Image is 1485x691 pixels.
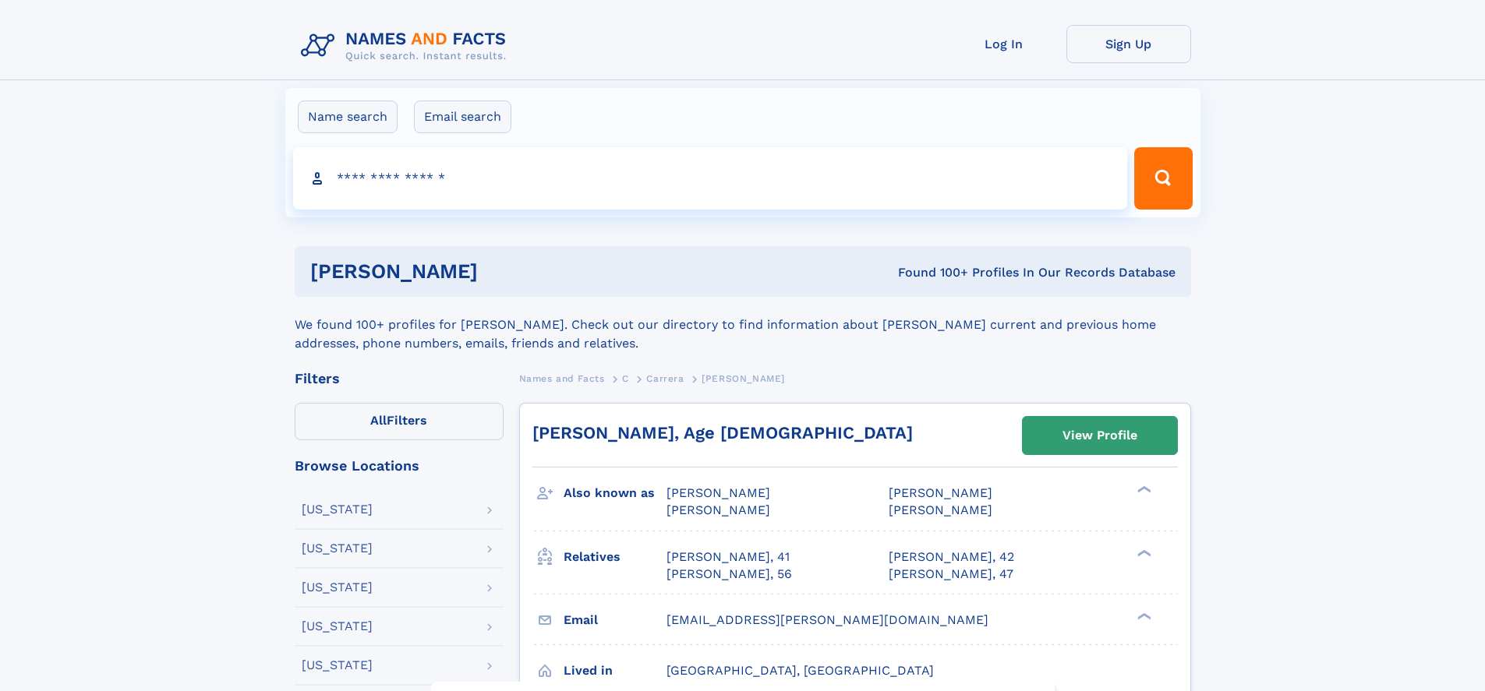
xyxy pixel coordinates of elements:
[298,100,398,133] label: Name search
[1062,418,1137,453] div: View Profile
[295,372,504,386] div: Filters
[370,413,387,428] span: All
[1134,147,1192,210] button: Search Button
[1066,25,1191,63] a: Sign Up
[302,620,373,633] div: [US_STATE]
[666,612,988,627] span: [EMAIL_ADDRESS][PERSON_NAME][DOMAIN_NAME]
[1023,417,1177,454] a: View Profile
[889,566,1013,583] a: [PERSON_NAME], 47
[302,659,373,672] div: [US_STATE]
[564,607,666,633] h3: Email
[295,403,504,440] label: Filters
[302,581,373,594] div: [US_STATE]
[666,548,790,566] a: [PERSON_NAME], 41
[646,373,684,384] span: Carrera
[293,147,1128,210] input: search input
[519,368,605,388] a: Names and Facts
[889,485,992,500] span: [PERSON_NAME]
[310,262,688,281] h1: [PERSON_NAME]
[942,25,1066,63] a: Log In
[889,502,992,517] span: [PERSON_NAME]
[302,542,373,555] div: [US_STATE]
[564,480,666,506] h3: Also known as
[666,485,770,500] span: [PERSON_NAME]
[295,25,519,67] img: Logo Names and Facts
[295,459,504,473] div: Browse Locations
[688,264,1176,281] div: Found 100+ Profiles In Our Records Database
[666,663,934,678] span: [GEOGRAPHIC_DATA], [GEOGRAPHIC_DATA]
[564,658,666,684] h3: Lived in
[1133,485,1152,495] div: ❯
[302,503,373,516] div: [US_STATE]
[1133,611,1152,621] div: ❯
[666,566,792,583] a: [PERSON_NAME], 56
[646,368,684,388] a: Carrera
[889,548,1014,566] a: [PERSON_NAME], 42
[532,423,913,442] a: [PERSON_NAME], Age [DEMOGRAPHIC_DATA]
[622,368,629,388] a: C
[702,373,785,384] span: [PERSON_NAME]
[414,100,511,133] label: Email search
[1133,548,1152,558] div: ❯
[666,502,770,517] span: [PERSON_NAME]
[295,297,1191,353] div: We found 100+ profiles for [PERSON_NAME]. Check out our directory to find information about [PERS...
[564,544,666,570] h3: Relatives
[622,373,629,384] span: C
